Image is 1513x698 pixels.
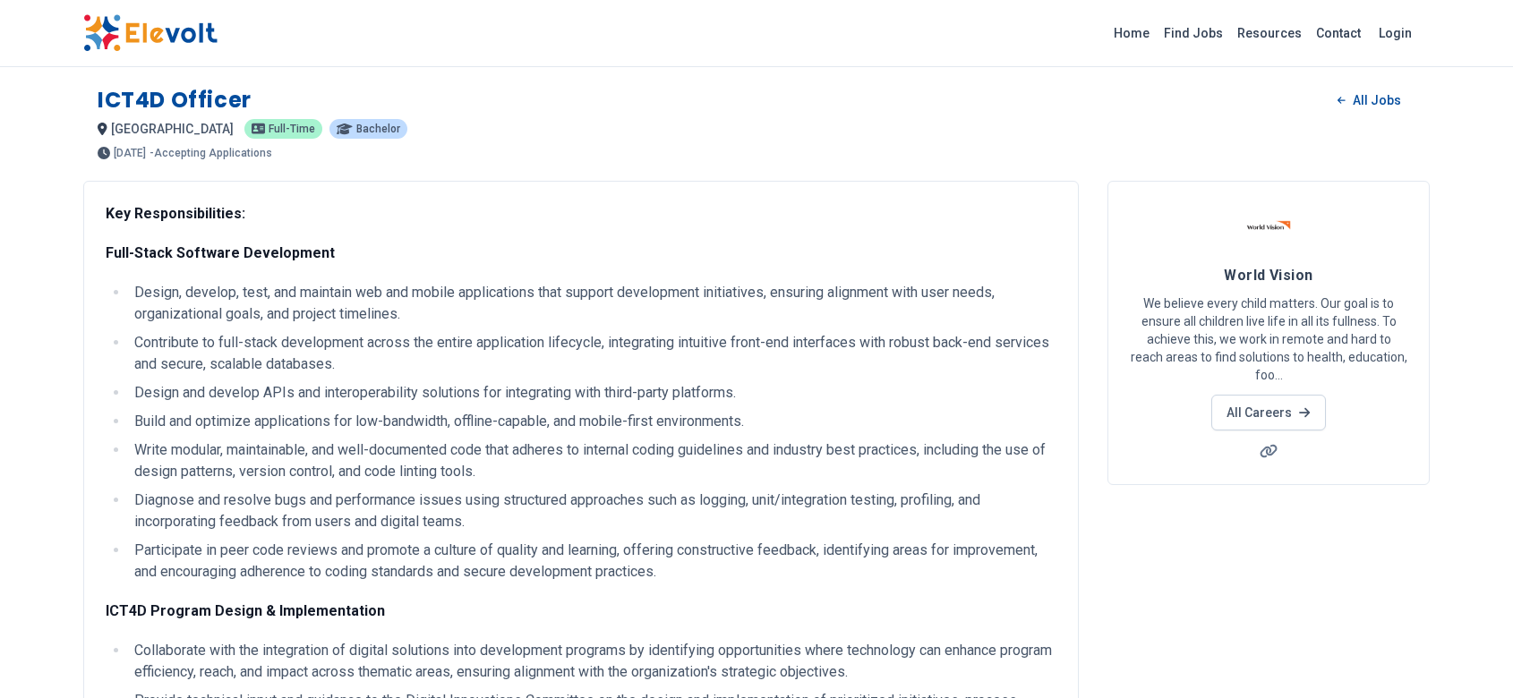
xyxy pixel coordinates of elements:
[1130,294,1407,384] p: We believe every child matters. Our goal is to ensure all children live life in all its fullness....
[269,123,315,134] span: Full-time
[1323,87,1415,114] a: All Jobs
[106,205,245,222] strong: Key Responsibilities:
[129,640,1056,683] li: Collaborate with the integration of digital solutions into development programs by identifying op...
[1211,395,1325,430] a: All Careers
[114,148,146,158] span: [DATE]
[111,122,234,136] span: [GEOGRAPHIC_DATA]
[83,14,218,52] img: Elevolt
[1246,203,1291,248] img: World Vision
[1230,19,1309,47] a: Resources
[1157,19,1230,47] a: Find Jobs
[1224,267,1312,284] span: World Vision
[129,282,1056,325] li: Design, develop, test, and maintain web and mobile applications that support development initiati...
[356,123,400,134] span: Bachelor
[129,489,1056,532] li: Diagnose and resolve bugs and performance issues using structured approaches such as logging, uni...
[106,244,335,261] strong: Full-Stack Software Development
[1368,15,1423,51] a: Login
[1107,19,1157,47] a: Home
[106,602,385,619] strong: ICT4D Program Design & Implementation
[129,439,1056,482] li: Write modular, maintainable, and well-documented code that adheres to internal coding guidelines ...
[150,148,272,158] p: - Accepting Applications
[129,382,1056,404] li: Design and develop APIs and interoperability solutions for integrating with third-party platforms.
[129,332,1056,375] li: Contribute to full-stack development across the entire application lifecycle, integrating intuiti...
[98,86,252,115] h1: ICT4D Officer
[129,411,1056,432] li: Build and optimize applications for low-bandwidth, offline-capable, and mobile-first environments.
[1309,19,1368,47] a: Contact
[129,540,1056,583] li: Participate in peer code reviews and promote a culture of quality and learning, offering construc...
